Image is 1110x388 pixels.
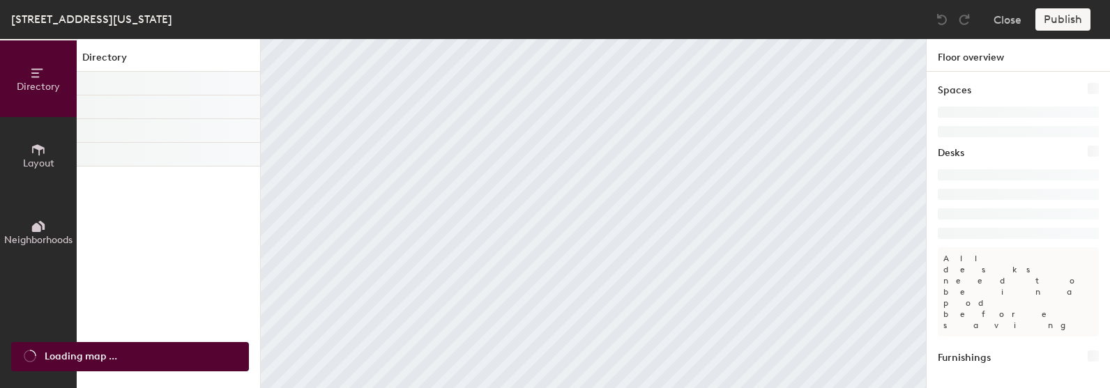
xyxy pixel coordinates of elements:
[938,350,991,366] h1: Furnishings
[938,247,1099,336] p: All desks need to be in a pod before saving
[17,81,60,93] span: Directory
[938,146,964,161] h1: Desks
[957,13,971,26] img: Redo
[261,39,926,388] canvas: Map
[77,50,260,72] h1: Directory
[45,349,117,364] span: Loading map ...
[935,13,949,26] img: Undo
[927,39,1110,72] h1: Floor overview
[938,83,971,98] h1: Spaces
[4,234,73,246] span: Neighborhoods
[11,10,172,28] div: [STREET_ADDRESS][US_STATE]
[994,8,1021,31] button: Close
[23,157,54,169] span: Layout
